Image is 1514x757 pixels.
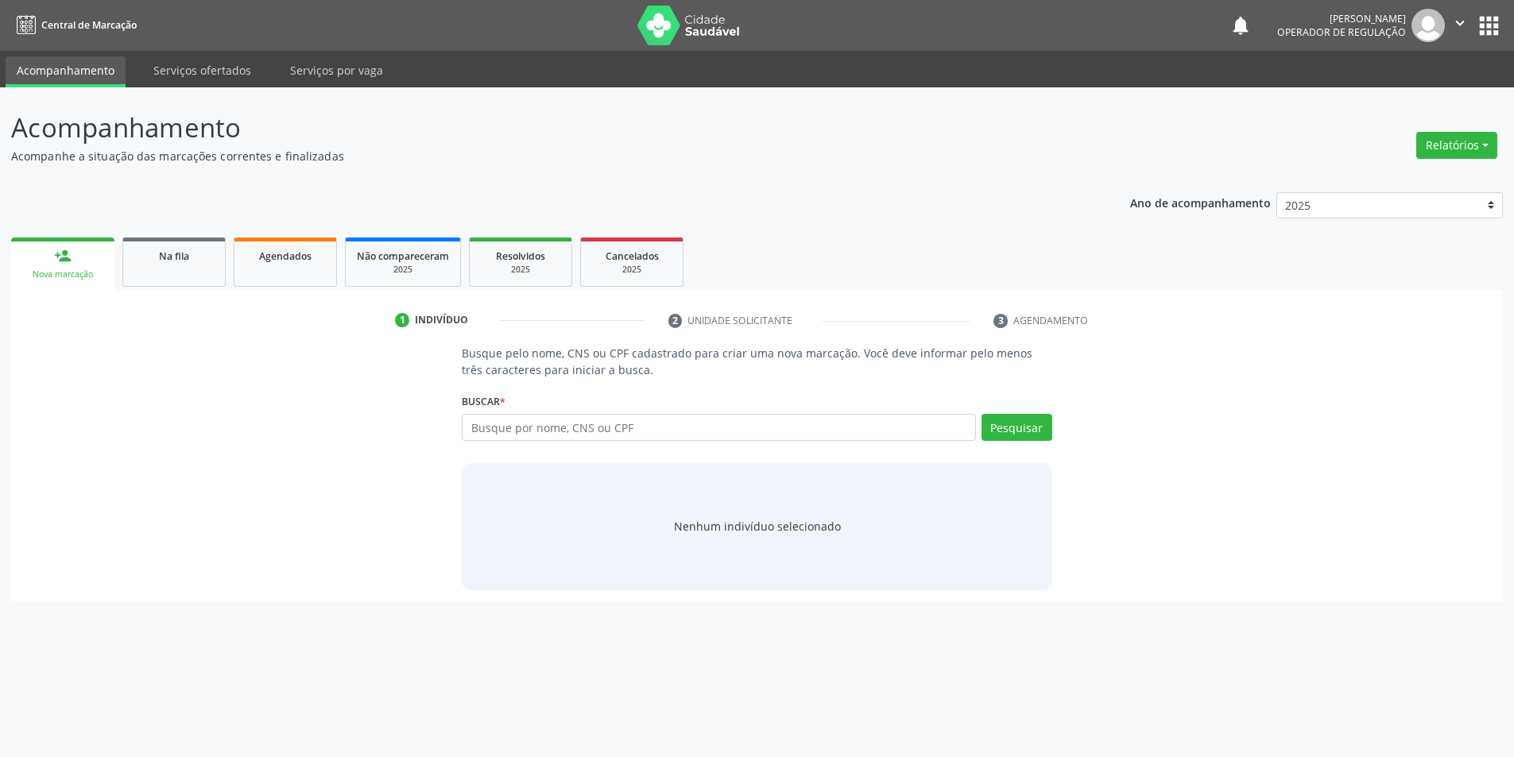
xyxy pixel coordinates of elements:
span: Operador de regulação [1277,25,1406,39]
span: Central de Marcação [41,18,137,32]
div: Indivíduo [415,313,468,327]
div: 1 [395,313,409,327]
span: Não compareceram [357,249,449,263]
div: [PERSON_NAME] [1277,12,1406,25]
p: Ano de acompanhamento [1130,192,1271,212]
div: 2025 [592,264,672,276]
button: apps [1475,12,1503,40]
div: person_add [54,247,72,265]
button: Relatórios [1416,132,1497,159]
div: Nenhum indivíduo selecionado [674,518,841,535]
a: Serviços por vaga [279,56,394,84]
a: Central de Marcação [11,12,137,38]
button: Pesquisar [982,414,1052,441]
span: Cancelados [606,249,659,263]
span: Resolvidos [496,249,545,263]
p: Busque pelo nome, CNS ou CPF cadastrado para criar uma nova marcação. Você deve informar pelo men... [462,345,1051,378]
input: Busque por nome, CNS ou CPF [462,414,975,441]
a: Serviços ofertados [142,56,262,84]
label: Buscar [462,389,505,414]
button:  [1445,9,1475,42]
i:  [1451,14,1469,32]
button: notifications [1229,14,1252,37]
p: Acompanhe a situação das marcações correntes e finalizadas [11,148,1055,164]
div: 2025 [357,264,449,276]
div: Nova marcação [22,268,103,280]
span: Na fila [159,249,189,263]
img: img [1411,9,1445,42]
span: Agendados [259,249,312,263]
div: 2025 [481,264,560,276]
p: Acompanhamento [11,108,1055,148]
a: Acompanhamento [6,56,126,87]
